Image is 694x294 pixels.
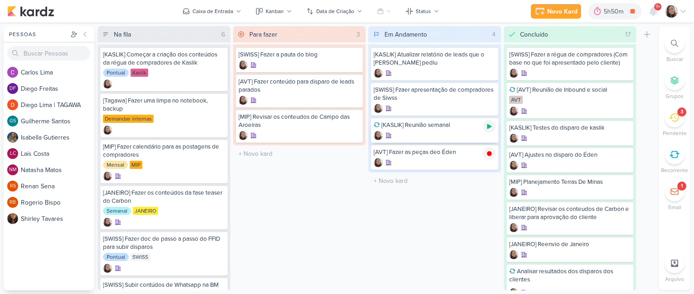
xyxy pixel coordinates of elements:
[509,223,518,232] div: Criador(a): Sharlene Khoury
[21,133,94,142] div: I s a b e l l a G u t i e r r e s
[488,30,499,39] div: 4
[7,83,18,94] div: Diego Freitas
[509,250,518,259] div: Criador(a): Sharlene Khoury
[374,86,496,102] div: [SWISS] Fzaer apresentação de compradores de Siwss
[374,131,383,140] img: Sharlene Khoury
[239,113,361,129] div: [MIP] Revisar os conteudos de Campo das Aroeiras
[130,161,142,169] div: MIP
[668,203,681,211] p: Email
[10,184,16,189] p: RS
[374,69,383,78] div: Criador(a): Sharlene Khoury
[21,165,94,175] div: N a t a s h a M a t o s
[483,120,496,133] div: Ligar relógio
[374,158,383,167] img: Sharlene Khoury
[21,100,94,110] div: D i e g o L i m a | T A G A W A
[665,275,684,283] p: Arquivo
[103,69,129,77] div: Pontual
[665,5,678,18] img: Sharlene Khoury
[509,124,631,132] div: [KASLIK] Testes do disparo de kaslik
[239,78,361,94] div: [AVT] Fazer conteúdo para disparo de leads parados
[239,96,248,105] div: Criador(a): Sharlene Khoury
[103,51,225,67] div: [KASLIK] Começar a criação dos conteúdos da régua de compradores de Kaslik
[239,96,248,105] img: Sharlene Khoury
[103,172,112,181] img: Sharlene Khoury
[509,223,518,232] img: Sharlene Khoury
[509,240,631,248] div: [JANEIRO] Reenvio de Janeiro
[509,69,518,78] div: Criador(a): Sharlene Khoury
[9,86,16,91] p: DF
[7,164,18,175] div: Natasha Matos
[656,3,661,10] span: 9+
[663,129,687,137] p: Pendente
[103,97,225,113] div: [Tagawa] Fazer uma limpa no notebook, backup
[21,182,94,191] div: R e n a n S e n a
[547,7,577,16] div: Novo Kard
[103,126,112,135] img: Sharlene Khoury
[235,147,364,160] input: + Novo kard
[7,67,18,78] img: Carlos Lima
[103,172,112,181] div: Criador(a): Sharlene Khoury
[374,158,383,167] div: Criador(a): Sharlene Khoury
[9,119,16,124] p: GS
[131,69,148,77] div: Kaslik
[239,51,361,59] div: [SWISS] Fazer a pauta do blog
[239,131,248,140] div: Criador(a): Sharlene Khoury
[7,197,18,208] div: Rogerio Bispo
[103,264,112,273] img: Sharlene Khoury
[218,30,229,39] div: 6
[103,218,112,227] div: Criador(a): Sharlene Khoury
[103,235,225,251] div: [SWISS] Fazer doc de passo a passo do FFID para subir disparos
[374,148,496,156] div: [AVT] Fazer as peças deo Éden
[661,166,688,174] p: Recorrente
[509,107,518,116] div: Criador(a): Sharlene Khoury
[509,51,631,67] div: [SWISS] Fazer a régua de compradores (Com base no que foi apresentado pelo cliente)
[7,181,18,191] div: Renan Sena
[509,86,631,94] div: [AVT] Reunião de Inbound e social
[509,267,631,284] div: Analisar resultados dos disparos dos clientes
[21,117,94,126] div: G u i l h e r m e S a n t o s
[374,69,383,78] img: Sharlene Khoury
[7,46,90,61] input: Buscar Pessoas
[681,182,683,190] div: 1
[604,7,626,16] div: 5h50m
[103,207,131,215] div: Semanal
[353,30,364,39] div: 3
[509,188,518,197] img: Sharlene Khoury
[103,218,112,227] img: Sharlene Khoury
[239,61,248,70] div: Criador(a): Sharlene Khoury
[21,198,94,207] div: R o g e r i o B i s p o
[509,151,631,159] div: [AVT] Ajustes no disparo do Éden
[103,143,225,159] div: [MIP] Fazer calendário para as postagens de compradores
[509,134,518,143] img: Sharlene Khoury
[131,253,150,261] div: SWISS
[21,149,94,159] div: L a í s C o s t a
[509,178,631,186] div: [MIP] Planejamento Terras De Minas
[680,108,683,116] div: 3
[239,131,248,140] img: Sharlene Khoury
[509,188,518,197] div: Criador(a): Sharlene Khoury
[374,131,383,140] div: Criador(a): Sharlene Khoury
[509,161,518,170] div: Criador(a): Sharlene Khoury
[10,151,16,156] p: LC
[7,30,69,38] div: Pessoas
[666,92,684,100] p: Grupos
[103,189,225,205] div: [JANEIRO] Fazer os conteúdos da fase teaser do Carbon
[509,134,518,143] div: Criador(a): Sharlene Khoury
[483,147,496,160] img: tracking
[509,205,631,221] div: [JANEIRO] Revisar os conteudos de Carbon e liberar para aprovação do cliente
[666,55,683,63] p: Buscar
[9,200,16,205] p: RB
[374,104,383,113] div: Criador(a): Sharlene Khoury
[509,161,518,170] img: Sharlene Khoury
[21,214,94,224] div: S h i r l e y T a v a r e s
[7,6,54,17] img: kardz.app
[21,68,94,77] div: C a r l o s L i m a
[239,61,248,70] img: Sharlene Khoury
[509,250,518,259] img: Sharlene Khoury
[9,168,17,173] p: NM
[531,4,581,19] button: Novo Kard
[7,116,18,126] div: Guilherme Santos
[21,84,94,93] div: D i e g o F r e i t a s
[7,132,18,143] img: Isabella Gutierres
[622,30,634,39] div: 17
